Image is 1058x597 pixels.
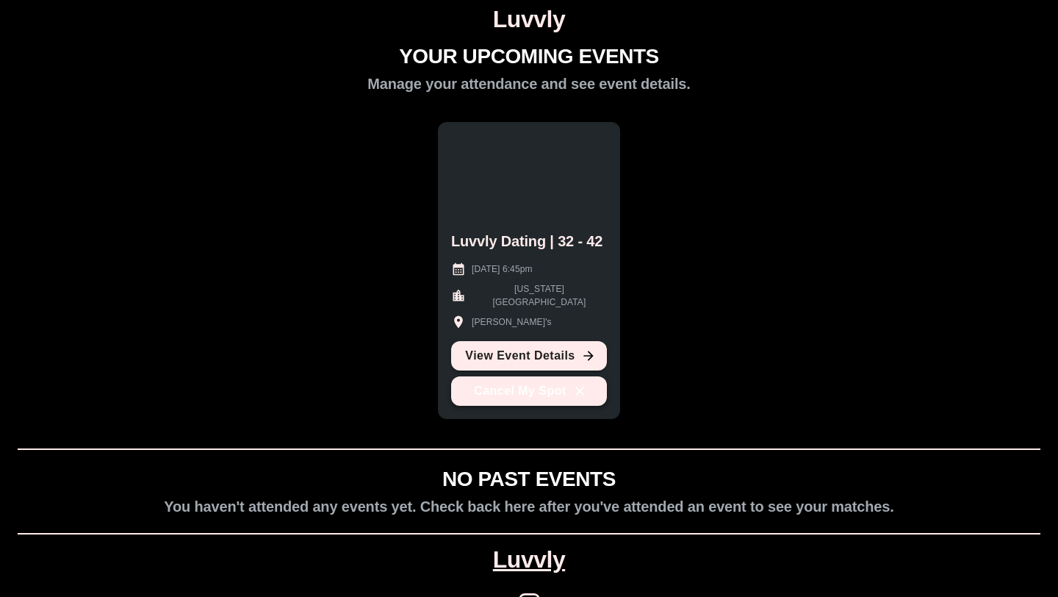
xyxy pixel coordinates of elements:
[367,75,690,93] h2: Manage your attendance and see event details.
[451,232,602,250] h2: Luvvly Dating | 32 - 42
[164,498,893,515] h2: You haven't attended any events yet. Check back here after you've attended an event to see your m...
[451,376,607,406] button: Cancel My Spot
[472,262,533,276] p: [DATE] 6:45pm
[6,6,1052,33] h1: Luvvly
[493,546,565,573] a: Luvvly
[451,341,607,371] a: View Event Details
[472,315,552,329] p: [PERSON_NAME]'s
[399,45,659,69] h1: YOUR UPCOMING EVENTS
[442,468,616,492] h1: NO PAST EVENTS
[472,282,607,309] p: [US_STATE][GEOGRAPHIC_DATA]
